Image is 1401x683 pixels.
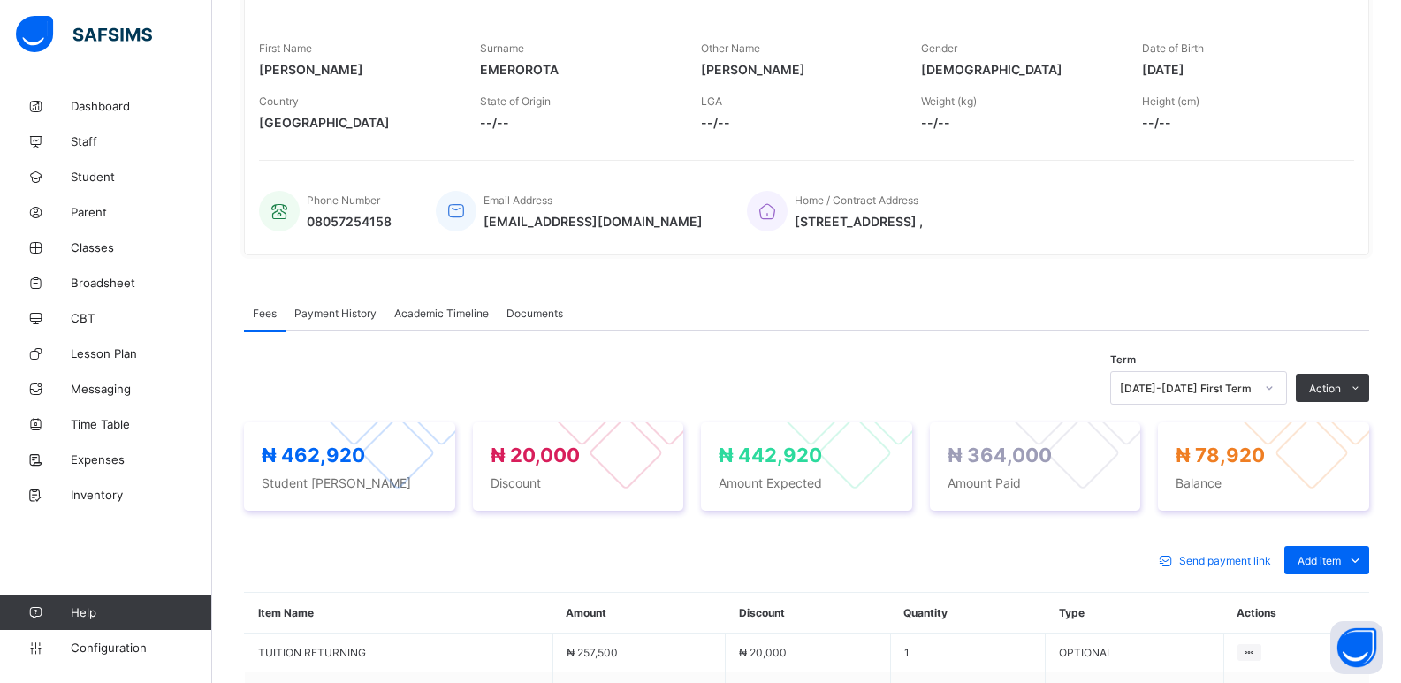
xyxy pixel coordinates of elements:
[701,62,895,77] span: [PERSON_NAME]
[1120,382,1254,395] div: [DATE]-[DATE] First Term
[795,194,918,207] span: Home / Contract Address
[719,475,895,490] span: Amount Expected
[258,646,539,659] span: TUITION RETURNING
[71,99,212,113] span: Dashboard
[71,311,212,325] span: CBT
[262,475,438,490] span: Student [PERSON_NAME]
[1176,444,1265,467] span: ₦ 78,920
[71,641,211,655] span: Configuration
[921,62,1115,77] span: [DEMOGRAPHIC_DATA]
[307,214,392,229] span: 08057254158
[480,95,551,108] span: State of Origin
[253,307,277,320] span: Fees
[259,115,453,130] span: [GEOGRAPHIC_DATA]
[245,593,553,634] th: Item Name
[1330,621,1383,674] button: Open asap
[480,62,674,77] span: EMEROROTA
[483,194,552,207] span: Email Address
[1142,115,1336,130] span: --/--
[948,444,1052,467] span: ₦ 364,000
[921,115,1115,130] span: --/--
[71,382,212,396] span: Messaging
[701,115,895,130] span: --/--
[491,444,580,467] span: ₦ 20,000
[1142,95,1199,108] span: Height (cm)
[1046,593,1224,634] th: Type
[1298,554,1341,567] span: Add item
[921,42,957,55] span: Gender
[71,205,212,219] span: Parent
[480,42,524,55] span: Surname
[739,646,787,659] span: ₦ 20,000
[394,307,489,320] span: Academic Timeline
[890,593,1046,634] th: Quantity
[71,417,212,431] span: Time Table
[701,42,760,55] span: Other Name
[480,115,674,130] span: --/--
[921,95,977,108] span: Weight (kg)
[294,307,377,320] span: Payment History
[71,452,212,467] span: Expenses
[71,170,212,184] span: Student
[1309,382,1341,395] span: Action
[259,95,299,108] span: Country
[71,134,212,148] span: Staff
[262,444,365,467] span: ₦ 462,920
[259,42,312,55] span: First Name
[890,634,1046,672] td: 1
[71,346,212,360] span: Lesson Plan
[1142,42,1204,55] span: Date of Birth
[1176,475,1352,490] span: Balance
[552,593,725,634] th: Amount
[1179,554,1271,567] span: Send payment link
[795,214,923,229] span: [STREET_ADDRESS] ,
[719,444,822,467] span: ₦ 442,920
[1110,353,1136,366] span: Term
[948,475,1123,490] span: Amount Paid
[567,646,618,659] span: ₦ 257,500
[1046,634,1224,672] td: OPTIONAL
[1142,62,1336,77] span: [DATE]
[71,276,212,290] span: Broadsheet
[259,62,453,77] span: [PERSON_NAME]
[701,95,722,108] span: LGA
[307,194,380,207] span: Phone Number
[491,475,666,490] span: Discount
[71,488,212,502] span: Inventory
[506,307,563,320] span: Documents
[1223,593,1369,634] th: Actions
[71,605,211,619] span: Help
[16,16,152,53] img: safsims
[71,240,212,254] span: Classes
[726,593,890,634] th: Discount
[483,214,703,229] span: [EMAIL_ADDRESS][DOMAIN_NAME]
